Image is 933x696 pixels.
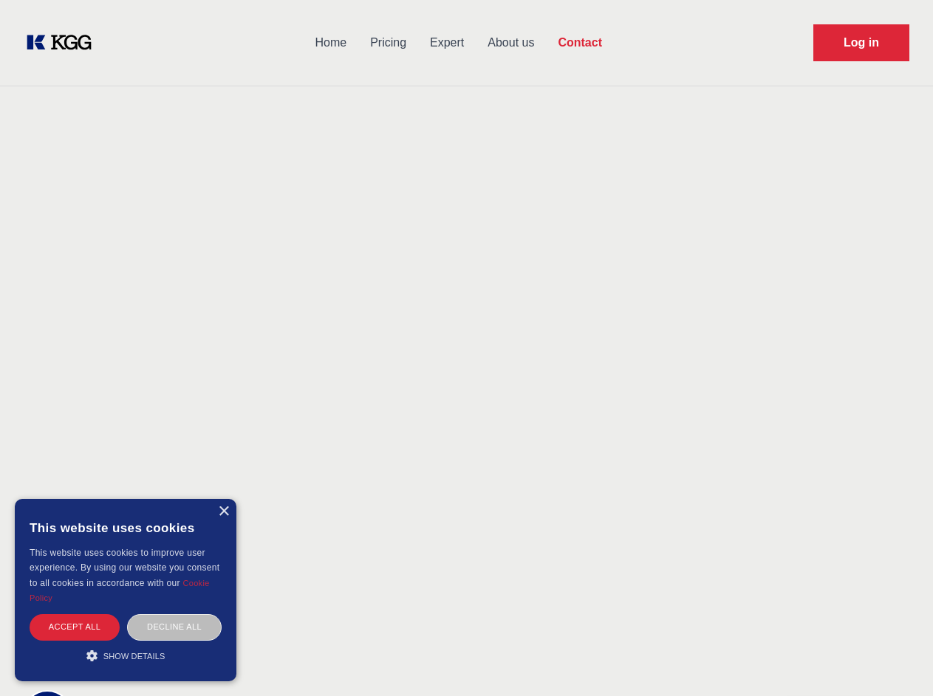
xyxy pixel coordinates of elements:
div: This website uses cookies [30,510,222,545]
a: Pricing [358,24,418,62]
a: Request Demo [813,24,909,61]
iframe: Chat Widget [859,625,933,696]
a: Contact [546,24,614,62]
div: Accept all [30,614,120,640]
div: Show details [30,648,222,663]
span: This website uses cookies to improve user experience. By using our website you consent to all coo... [30,548,219,588]
a: About us [476,24,546,62]
a: Home [303,24,358,62]
span: Show details [103,652,165,661]
a: KOL Knowledge Platform: Talk to Key External Experts (KEE) [24,31,103,55]
div: Decline all [127,614,222,640]
a: Expert [418,24,476,62]
div: Close [218,506,229,517]
a: Cookie Policy [30,579,210,602]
